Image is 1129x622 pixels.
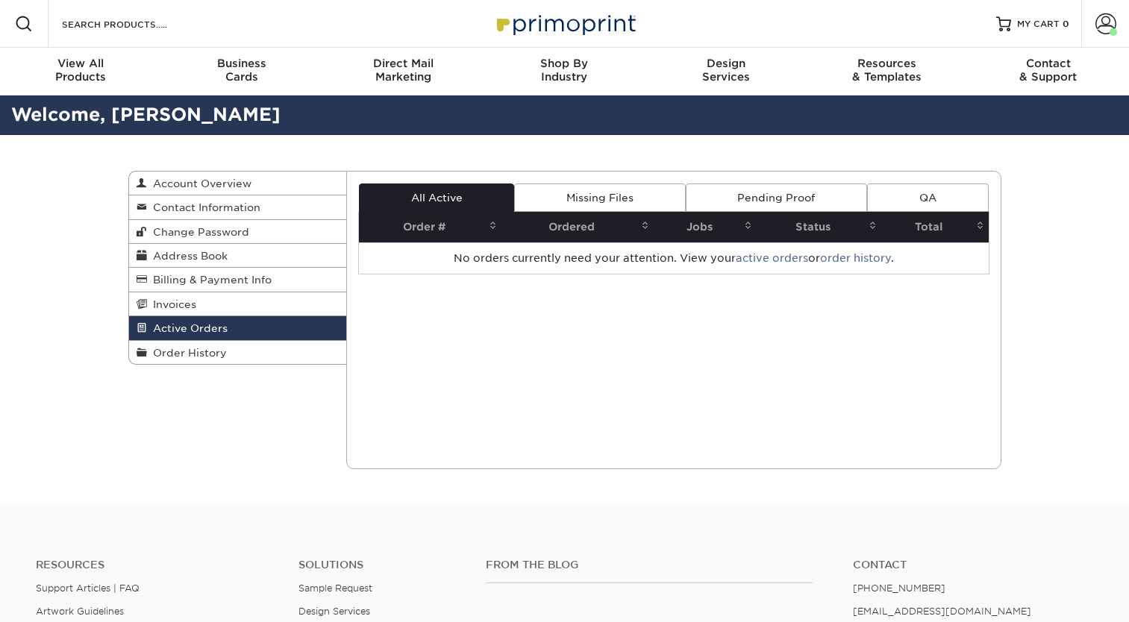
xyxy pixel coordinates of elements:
[486,559,813,571] h4: From the Blog
[161,57,322,70] span: Business
[881,212,988,242] th: Total
[807,57,968,84] div: & Templates
[359,212,501,242] th: Order #
[484,48,645,95] a: Shop ByIndustry
[60,15,206,33] input: SEARCH PRODUCTS.....
[484,57,645,84] div: Industry
[129,220,347,244] a: Change Password
[129,268,347,292] a: Billing & Payment Info
[645,57,807,84] div: Services
[161,57,322,84] div: Cards
[147,274,272,286] span: Billing & Payment Info
[147,178,251,189] span: Account Overview
[686,183,867,212] a: Pending Proof
[645,48,807,95] a: DesignServices
[968,57,1129,70] span: Contact
[654,212,757,242] th: Jobs
[853,582,945,594] a: [PHONE_NUMBER]
[501,212,654,242] th: Ordered
[147,298,196,310] span: Invoices
[853,559,1093,571] a: Contact
[645,57,807,70] span: Design
[807,48,968,95] a: Resources& Templates
[147,226,249,238] span: Change Password
[36,582,140,594] a: Support Articles | FAQ
[129,244,347,268] a: Address Book
[36,559,276,571] h4: Resources
[298,559,463,571] h4: Solutions
[1017,18,1060,31] span: MY CART
[359,242,989,274] td: No orders currently need your attention. View your or .
[36,606,124,617] a: Artwork Guidelines
[968,57,1129,84] div: & Support
[867,183,988,212] a: QA
[147,322,228,334] span: Active Orders
[147,347,227,359] span: Order History
[1063,19,1069,29] span: 0
[484,57,645,70] span: Shop By
[298,606,370,617] a: Design Services
[757,212,881,242] th: Status
[161,48,322,95] a: BusinessCards
[129,172,347,195] a: Account Overview
[147,201,260,213] span: Contact Information
[820,252,891,264] a: order history
[853,606,1031,617] a: [EMAIL_ADDRESS][DOMAIN_NAME]
[129,341,347,364] a: Order History
[129,292,347,316] a: Invoices
[968,48,1129,95] a: Contact& Support
[322,57,484,70] span: Direct Mail
[147,250,228,262] span: Address Book
[298,582,372,594] a: Sample Request
[736,252,808,264] a: active orders
[322,57,484,84] div: Marketing
[129,195,347,219] a: Contact Information
[514,183,685,212] a: Missing Files
[129,316,347,340] a: Active Orders
[490,7,639,40] img: Primoprint
[807,57,968,70] span: Resources
[322,48,484,95] a: Direct MailMarketing
[359,183,514,212] a: All Active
